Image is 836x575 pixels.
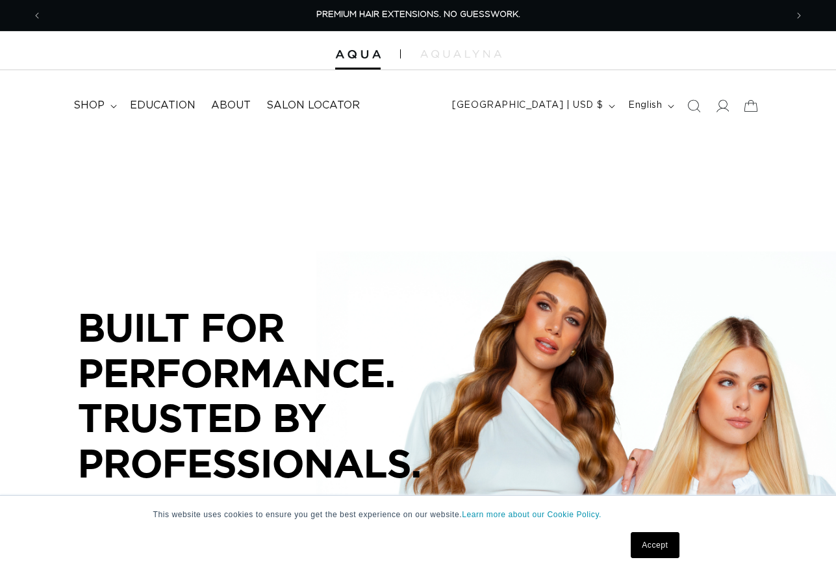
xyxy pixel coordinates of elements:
[23,3,51,28] button: Previous announcement
[266,99,360,112] span: Salon Locator
[259,91,368,120] a: Salon Locator
[679,92,708,120] summary: Search
[73,99,105,112] span: shop
[785,3,813,28] button: Next announcement
[444,94,620,118] button: [GEOGRAPHIC_DATA] | USD $
[211,99,251,112] span: About
[452,99,603,112] span: [GEOGRAPHIC_DATA] | USD $
[130,99,196,112] span: Education
[335,50,381,59] img: Aqua Hair Extensions
[462,510,602,519] a: Learn more about our Cookie Policy.
[316,10,520,19] span: PREMIUM HAIR EXTENSIONS. NO GUESSWORK.
[631,532,679,558] a: Accept
[203,91,259,120] a: About
[620,94,679,118] button: English
[78,305,468,485] p: BUILT FOR PERFORMANCE. TRUSTED BY PROFESSIONALS.
[122,91,203,120] a: Education
[628,99,662,112] span: English
[66,91,122,120] summary: shop
[153,509,683,520] p: This website uses cookies to ensure you get the best experience on our website.
[420,50,501,58] img: aqualyna.com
